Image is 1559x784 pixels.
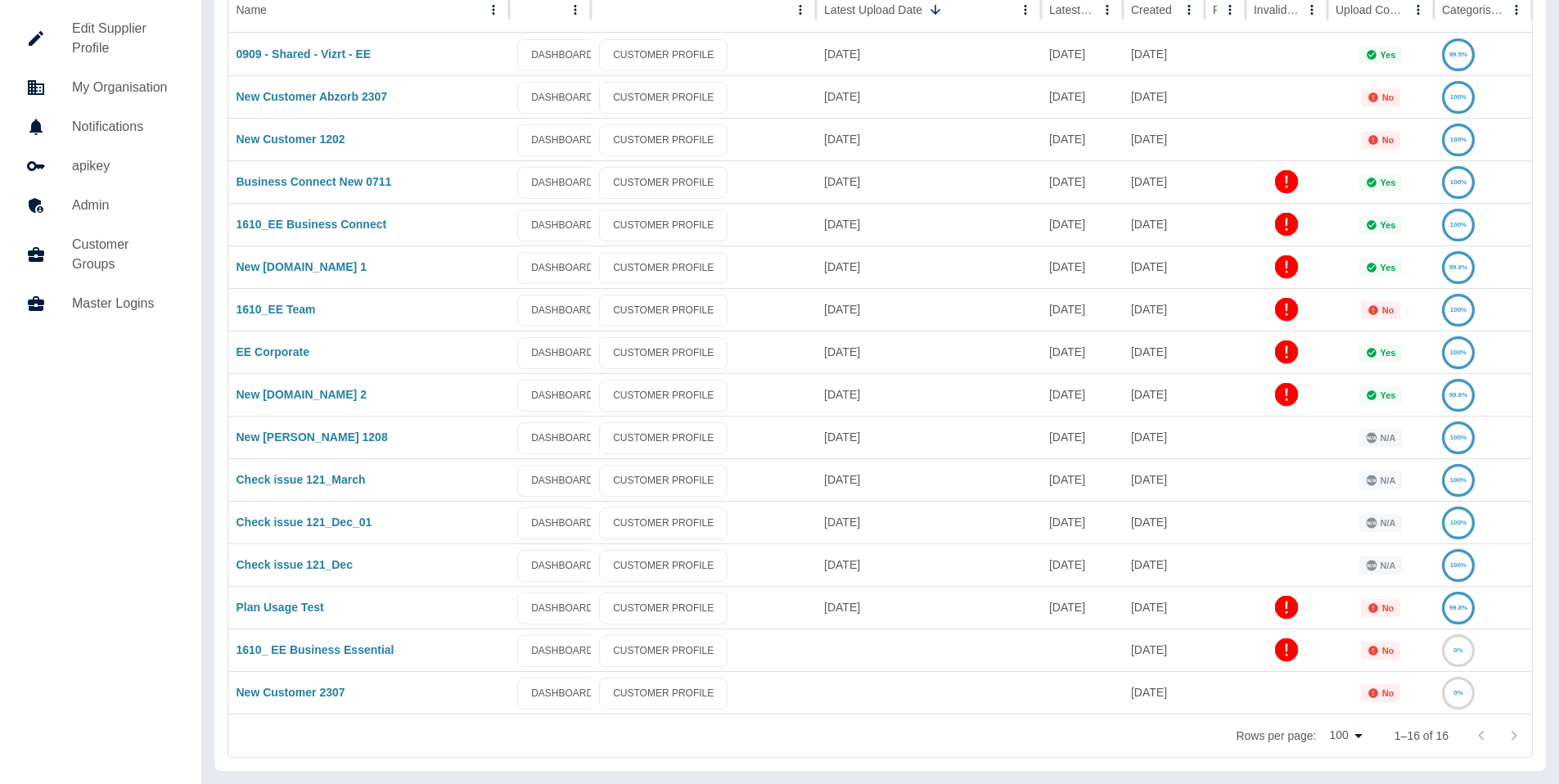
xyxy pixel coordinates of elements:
text: 99.8% [1449,604,1468,611]
text: 100% [1450,519,1467,526]
p: N/A [1381,561,1396,570]
a: EE Corporate [237,345,309,358]
div: 23 Jul 2024 [816,543,1041,586]
a: CUSTOMER PROFILE [599,252,728,284]
div: 03 Sep 2024 [816,373,1041,416]
text: 100% [1450,306,1467,313]
div: 23 Jul 2024 [1123,501,1205,543]
div: 01 Oct 2024 [1123,331,1205,373]
text: 0% [1453,689,1463,696]
p: No [1382,646,1395,656]
a: 100% [1442,473,1475,486]
div: 12 Feb 2025 [1123,118,1205,160]
div: 12 Aug 2024 [816,416,1041,458]
div: 12 Aug 2024 [1123,416,1205,458]
div: 23 Jul 2024 [816,501,1041,543]
a: CUSTOMER PROFILE [599,82,728,114]
text: 99.5% [1449,51,1468,58]
a: Check issue 121_Dec [237,558,353,571]
div: Latest Upload Date [824,3,922,16]
a: CUSTOMER PROFILE [599,593,728,624]
div: 02 Aug 2024 [1123,373,1205,416]
a: 0% [1442,686,1475,699]
a: My Organisation [13,68,188,107]
p: No [1382,135,1395,145]
a: New Customer 1202 [237,133,345,146]
div: Not all required reports for this customer were uploaded for the latest usage month. [1361,88,1401,106]
a: New [PERSON_NAME] 1208 [237,430,388,444]
div: 01 Mar 2024 [1041,458,1123,501]
p: Yes [1381,178,1396,187]
a: DASHBOARD [517,82,607,114]
a: 1610_ EE Business Essential [237,643,394,656]
text: 100% [1450,178,1467,186]
div: 17 Oct 2024 [1041,288,1123,331]
a: CUSTOMER PROFILE [599,380,728,412]
div: 09 Oct 2024 [816,331,1041,373]
div: 21 Oct 2024 [816,288,1041,331]
a: DASHBOARD [517,337,607,369]
p: N/A [1381,475,1396,485]
a: DASHBOARD [517,252,607,284]
a: CUSTOMER PROFILE [599,295,728,327]
a: DASHBOARD [517,422,607,454]
h5: Customer Groups [72,235,175,274]
text: 100% [1450,136,1467,143]
a: 99.8% [1442,260,1475,273]
p: 1–16 of 16 [1395,728,1449,744]
p: N/A [1381,518,1396,528]
div: 25 Dec 2024 [1041,160,1123,203]
a: 99.5% [1442,47,1475,61]
text: 100% [1450,221,1467,228]
p: No [1382,603,1395,613]
a: Business Connect New 0711 [237,175,392,188]
div: Upload Complete [1336,3,1405,16]
div: Latest Usage [1049,3,1094,16]
a: CUSTOMER PROFILE [599,124,728,156]
a: Check issue 121_Dec_01 [237,516,372,529]
div: Created [1131,3,1172,16]
div: Not all required reports for this customer were uploaded for the latest usage month. [1361,642,1401,660]
div: 02 Aug 2024 [1123,246,1205,288]
a: Admin [13,186,188,225]
div: Invalid Creds [1254,3,1299,16]
div: Not all required reports for this customer were uploaded for the latest usage month. [1361,684,1401,702]
p: No [1382,92,1395,102]
div: This status is not applicable for customers using manual upload. [1359,471,1403,489]
a: DASHBOARD [517,678,607,710]
a: DASHBOARD [517,210,607,241]
a: CUSTOMER PROFILE [599,635,728,667]
a: 99.8% [1442,388,1475,401]
div: 23 Jul 2024 [816,458,1041,501]
a: 100% [1442,90,1475,103]
p: Yes [1381,390,1396,400]
div: 02 Feb 2025 [1041,118,1123,160]
div: 01 Jun 2024 [1041,586,1123,629]
div: Not all required reports for this customer were uploaded for the latest usage month. [1361,131,1401,149]
text: 100% [1450,434,1467,441]
div: 25 Dec 2024 [1041,203,1123,246]
a: Customer Groups [13,225,188,284]
div: 23 Jul 2024 [1123,543,1205,586]
a: Plan Usage Test [237,601,324,614]
p: Yes [1381,348,1396,358]
h5: Master Logins [72,294,175,313]
div: 17 Oct 2024 [1123,629,1205,671]
a: 100% [1442,558,1475,571]
div: 02 Jul 2024 [1123,586,1205,629]
div: 23 Jul 2024 [1123,458,1205,501]
a: DASHBOARD [517,635,607,667]
div: 01 Oct 2024 [1041,331,1123,373]
a: DASHBOARD [517,593,607,624]
a: 99.8% [1442,601,1475,614]
div: 01 Dec 2024 [1041,246,1123,288]
div: This status is not applicable for customers using manual upload. [1359,556,1403,574]
div: 30 Dec 2024 [816,203,1041,246]
a: DASHBOARD [517,39,607,71]
div: 01 Jan 2024 [1041,543,1123,586]
h5: Notifications [72,117,175,137]
a: DASHBOARD [517,507,607,539]
a: 0909 - Shared - Vizrt - EE [237,47,372,61]
div: 31 Aug 2025 [1041,75,1123,118]
h5: Admin [72,196,175,215]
